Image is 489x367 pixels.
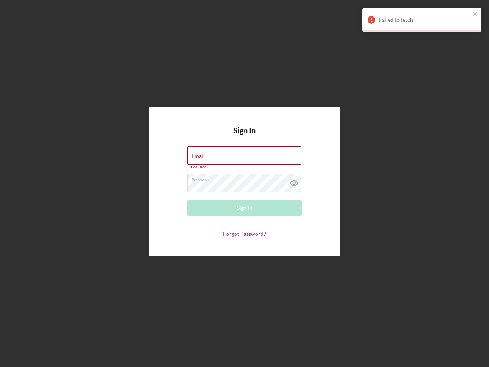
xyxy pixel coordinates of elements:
h4: Sign In [233,126,256,146]
div: Sign In [237,200,253,216]
button: Sign In [187,200,302,216]
a: Forgot Password? [223,231,266,237]
label: Email [191,153,205,159]
button: close [473,11,478,18]
div: Failed to fetch [379,17,471,23]
label: Password [191,174,301,182]
div: Required [187,165,302,169]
